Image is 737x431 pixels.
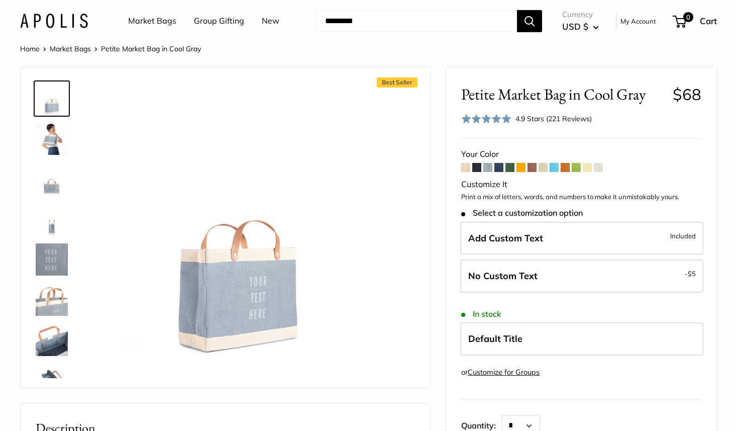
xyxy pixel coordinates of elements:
img: Petite Market Bag in Cool Gray [36,364,68,396]
img: Petite Market Bag in Cool Gray [36,243,68,276]
a: New [262,14,279,29]
a: Petite Market Bag in Cool Gray [34,282,70,318]
img: Petite Market Bag in Cool Gray [36,203,68,235]
p: Print a mix of letters, words, and numbers to make it unmistakably yours. [461,192,701,202]
a: Petite Market Bag in Cool Gray [34,362,70,398]
span: $5 [688,270,696,278]
div: 4.9 Stars (221 Reviews) [515,113,592,124]
span: $68 [673,84,701,104]
a: Group Gifting [194,14,244,29]
div: or [461,366,540,379]
img: Petite Market Bag in Cool Gray [36,123,68,155]
span: Included [670,230,696,242]
div: Your Color [461,147,701,162]
a: Market Bags [50,44,91,53]
span: Petite Market Bag in Cool Gray [101,44,201,53]
span: Cart [700,16,717,26]
span: Petite Market Bag in Cool Gray [461,85,665,104]
span: Default Title [468,333,522,344]
span: Select a customization option [461,208,582,218]
span: 0 [683,12,693,22]
input: Search... [317,10,517,32]
img: Petite Market Bag in Cool Gray [36,324,68,356]
a: My Account [620,15,656,27]
span: Currency [562,8,599,22]
nav: Breadcrumb [20,42,201,55]
span: - [685,268,696,280]
a: Petite Market Bag in Cool Gray [34,121,70,157]
img: Petite Market Bag in Cool Gray [36,163,68,195]
a: Petite Market Bag in Cool Gray [34,201,70,237]
img: Apolis [20,14,88,28]
img: Petite Market Bag in Cool Gray [101,82,374,356]
label: Add Custom Text [460,222,703,255]
button: Search [517,10,542,32]
a: Market Bags [128,14,176,29]
a: Petite Market Bag in Cool Gray [34,241,70,278]
a: Home [20,44,40,53]
span: Best Seller [377,77,417,88]
a: Petite Market Bag in Cool Gray [34,322,70,358]
a: 0 Cart [674,13,717,29]
a: Petite Market Bag in Cool Gray [34,80,70,117]
label: Default Title [460,322,703,356]
img: Petite Market Bag in Cool Gray [36,284,68,316]
a: Petite Market Bag in Cool Gray [34,161,70,197]
div: Customize It [461,177,701,192]
button: USD $ [562,19,599,35]
span: No Custom Text [468,270,538,282]
span: USD $ [562,21,588,32]
span: Add Custom Text [468,232,543,244]
label: Leave Blank [460,260,703,293]
div: 4.9 Stars (221 Reviews) [461,112,592,126]
img: Petite Market Bag in Cool Gray [36,82,68,115]
a: Customize for Groups [468,368,540,377]
span: In stock [461,309,501,319]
